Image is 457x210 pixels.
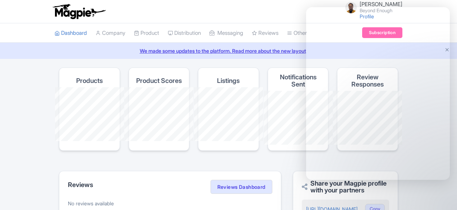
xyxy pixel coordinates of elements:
h2: Share your Magpie profile with your partners [302,180,389,194]
h4: Products [76,77,103,84]
a: Reviews Dashboard [211,180,272,194]
iframe: Intercom live chat [433,186,450,203]
a: Company [96,23,125,43]
iframe: Intercom live chat [306,7,450,180]
a: Messaging [209,23,243,43]
a: Dashboard [55,23,87,43]
a: Distribution [168,23,201,43]
a: Product [134,23,159,43]
a: Other [287,23,307,43]
img: hz4u3wb4kti5defhoxor.png [345,2,357,13]
span: [PERSON_NAME] [360,1,402,8]
h4: Product Scores [136,77,182,84]
img: logo-ab69f6fb50320c5b225c76a69d11143b.png [51,4,107,19]
p: No reviews available [68,200,272,207]
h4: Notifications Sent [274,74,323,88]
a: [PERSON_NAME] Beyond Enough [341,1,402,13]
a: We made some updates to the platform. Read more about the new layout [4,47,453,55]
a: Reviews [252,23,278,43]
h2: Reviews [68,181,93,188]
h4: Listings [217,77,240,84]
